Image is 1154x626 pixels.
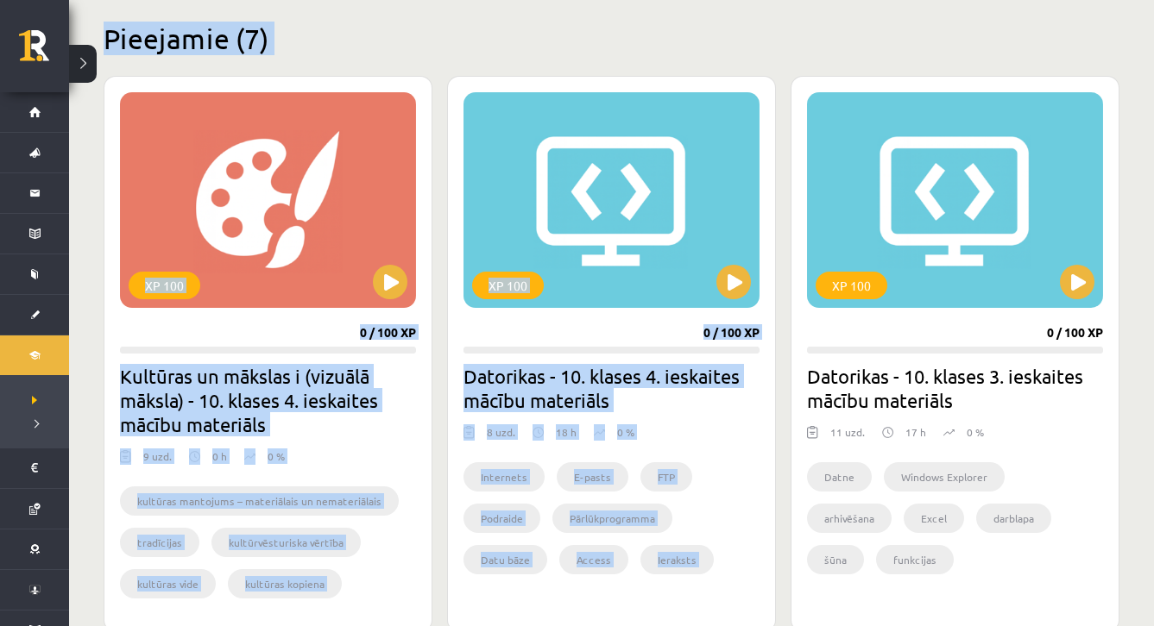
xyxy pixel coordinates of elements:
[463,462,545,491] li: Internets
[120,364,416,436] h2: Kultūras un mākslas i (vizuālā māksla) - 10. klases 4. ieskaites mācību materiāls
[104,22,1119,55] h2: Pieejamie (7)
[967,424,984,440] p: 0 %
[472,272,544,299] div: XP 100
[816,272,887,299] div: XP 100
[807,504,892,533] li: arhivēšana
[976,504,1051,533] li: darblapa
[904,504,964,533] li: Excel
[617,424,634,440] p: 0 %
[487,424,515,450] div: 8 uzd.
[807,545,864,574] li: šūna
[552,504,672,533] li: Pārlūkprogramma
[876,545,954,574] li: funkcijas
[830,424,865,450] div: 11 uzd.
[143,448,172,474] div: 9 uzd.
[640,462,692,491] li: FTP
[129,272,200,299] div: XP 100
[463,504,540,533] li: Podraide
[228,569,342,598] li: kultūras kopiena
[556,424,577,440] p: 18 h
[120,486,399,516] li: kultūras mantojums – materiālais un nemateriālais
[557,462,628,491] li: E-pasts
[268,448,285,464] p: 0 %
[463,364,760,412] h2: Datorikas - 10. klases 4. ieskaites mācību materiāls
[19,30,69,73] a: Rīgas 1. Tālmācības vidusskola
[807,462,872,491] li: Datne
[559,545,628,574] li: Access
[212,448,227,464] p: 0 h
[120,528,199,557] li: tradīcijas
[884,462,1005,491] li: Windows Explorer
[807,364,1103,412] h2: Datorikas - 10. klases 3. ieskaites mācību materiāls
[463,545,547,574] li: Datu bāze
[120,569,216,598] li: kultūras vide
[905,424,926,440] p: 17 h
[211,528,361,557] li: kultūrvēsturiska vērtība
[640,545,714,574] li: Ieraksts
